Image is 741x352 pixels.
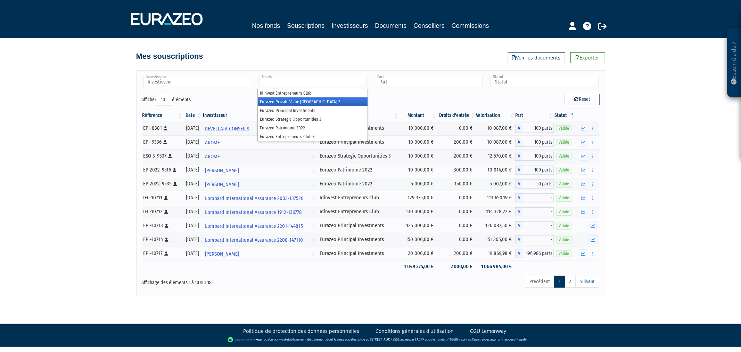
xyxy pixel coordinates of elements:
[515,138,522,147] span: A
[228,336,254,343] img: logo-lemonway.png
[472,337,527,342] a: Registre des agents financiers (Regafi)
[202,205,317,219] a: Lombard International Assurance 1912-136778
[136,52,203,61] h4: Mes souscriptions
[252,21,280,31] a: Nos fonds
[185,222,200,229] div: [DATE]
[312,248,314,261] i: Voir l'investisseur
[202,233,317,247] a: Lombard International Assurance 2208-147110
[515,249,522,258] span: A
[399,110,437,121] th: Montant: activer pour trier la colonne par ordre croissant
[437,219,476,233] td: 0,00 €
[258,115,368,123] li: Eurazeo Strategic Opportunities 3
[437,233,476,247] td: 0,00 €
[312,178,314,191] i: Voir l'investisseur
[143,138,181,146] div: EPI-9336
[522,152,554,161] span: 100 parts
[437,149,476,163] td: 200,00 €
[556,223,571,229] span: Valide
[556,125,571,132] span: Valide
[399,247,437,261] td: 20 000,00 €
[414,21,445,31] a: Conseillers
[437,191,476,205] td: 0,00 €
[437,261,476,273] td: 2 000,00 €
[143,152,181,160] div: ESO 3-9337
[522,207,554,216] span: -
[287,21,324,32] a: Souscriptions
[437,205,476,219] td: 0,00 €
[399,121,437,135] td: 10 000,00 €
[258,106,368,115] li: Eurazeo Principal Investments
[515,249,554,258] div: A - Eurazeo Principal Investments
[320,236,397,243] div: Eurazeo Principal Investments
[515,138,554,147] div: A - Eurazeo Principal Investments
[258,97,368,106] li: Eurazeo Private Value [GEOGRAPHIC_DATA] 3
[515,207,522,216] span: A
[556,250,571,257] span: Valide
[522,138,554,147] span: 100 parts
[185,152,200,160] div: [DATE]
[185,250,200,257] div: [DATE]
[185,138,200,146] div: [DATE]
[164,196,168,200] i: [Français] Personne physique
[522,249,554,258] span: 196,986 parts
[143,222,181,229] div: EPI-10713
[515,235,554,244] div: A - Eurazeo Principal Investments
[556,167,571,174] span: Valide
[143,125,181,132] div: EPI-8381
[143,166,181,174] div: EP 2022-9516
[165,251,168,256] i: [Français] Personne physique
[205,206,302,219] span: Lombard International Assurance 1912-136778
[437,163,476,177] td: 300,00 €
[202,110,317,121] th: Investisseur: activer pour trier la colonne par ordre croissant
[437,177,476,191] td: 150,00 €
[515,179,522,189] span: A
[320,222,397,229] div: Eurazeo Principal Investments
[185,208,200,215] div: [DATE]
[399,135,437,149] td: 10 000,00 €
[165,224,169,228] i: [Français] Personne physique
[202,121,317,135] a: REVELLATA CONSEILS
[312,220,314,233] i: Voir l'investisseur
[437,247,476,261] td: 200,00 €
[205,164,239,177] span: [PERSON_NAME]
[331,21,368,31] a: Investisseurs
[515,207,554,216] div: A - Idinvest Entrepreneurs Club
[437,110,476,121] th: Droits d'entrée: activer pour trier la colonne par ordre croissant
[185,166,200,174] div: [DATE]
[142,275,327,286] div: Affichage des éléments 1 à 10 sur 18
[205,122,249,135] span: REVELLATA CONSEILS
[165,210,168,214] i: [Français] Personne physique
[556,237,571,243] span: Valide
[143,250,181,257] div: EPI-10717
[556,181,571,187] span: Valide
[131,13,203,25] img: 1732889491-logotype_eurazeo_blanc_rvb.png
[185,125,200,132] div: [DATE]
[202,177,317,191] a: [PERSON_NAME]
[452,21,489,31] a: Commissions
[312,192,314,205] i: Voir l'investisseur
[244,328,360,335] a: Politique de protection des données personnelles
[476,233,515,247] td: 151 305,00 €
[142,94,191,106] label: Afficher éléments
[515,152,522,161] span: A
[437,135,476,149] td: 200,00 €
[164,140,167,144] i: [Français] Personne physique
[312,234,314,247] i: Voir l'investisseur
[258,89,368,97] li: Idinvest Entrepreneurs Club
[522,179,554,189] span: 50 parts
[399,149,437,163] td: 10 000,00 €
[205,150,220,163] span: AROME
[320,208,397,215] div: Idinvest Entrepreneurs Club
[476,135,515,149] td: 10 087,00 €
[476,219,515,233] td: 126 087,50 €
[522,221,554,230] span: -
[522,124,554,133] span: 100 parts
[522,166,554,175] span: 100 parts
[515,221,522,230] span: A
[320,152,397,160] div: Eurazeo Strategic Opportunities 3
[202,163,317,177] a: [PERSON_NAME]
[476,149,515,163] td: 12 570,00 €
[476,121,515,135] td: 10 087,00 €
[476,247,515,261] td: 19 869,98 €
[476,110,515,121] th: Valorisation: activer pour trier la colonne par ordre croissant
